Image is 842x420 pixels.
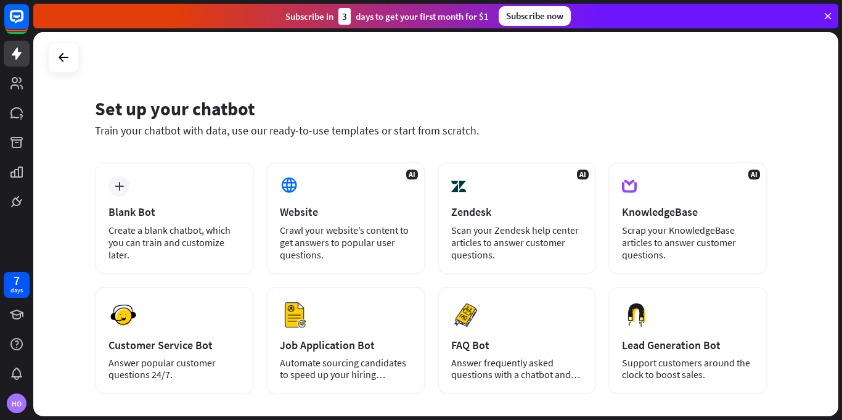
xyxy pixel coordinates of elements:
div: Subscribe now [499,6,571,26]
div: HO [7,393,27,413]
div: days [10,286,23,295]
div: Subscribe in days to get your first month for $1 [285,8,489,25]
div: 7 [14,275,20,286]
div: 3 [338,8,351,25]
a: 7 days [4,272,30,298]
